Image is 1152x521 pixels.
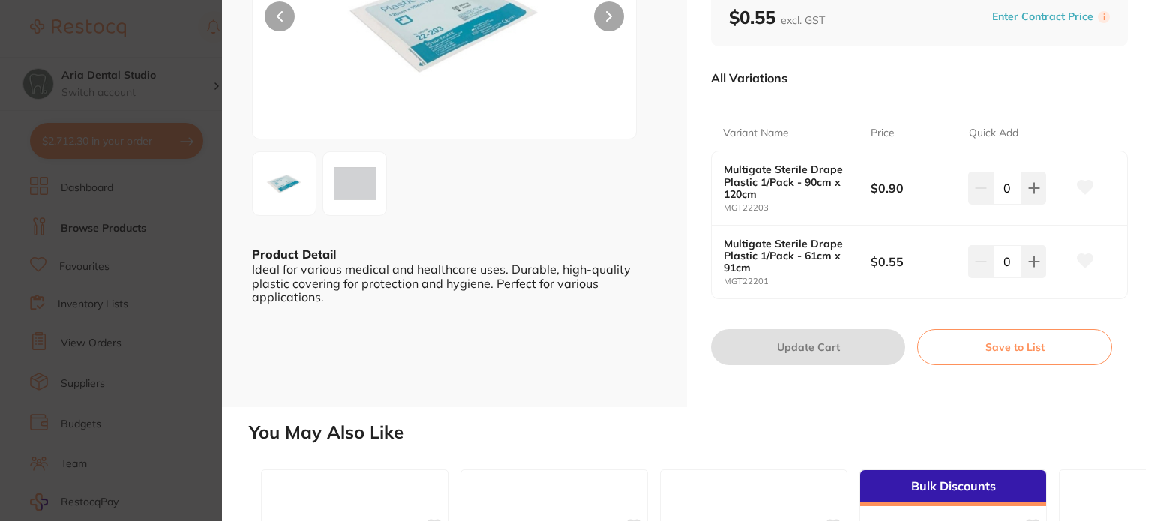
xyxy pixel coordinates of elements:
small: MGT22203 [724,203,871,213]
p: Variant Name [723,126,789,141]
small: MGT22201 [724,277,871,286]
button: Save to List [917,329,1112,365]
b: Multigate Sterile Drape Plastic 1/Pack - 90cm x 120cm [724,163,856,199]
div: Bulk Discounts [860,470,1046,506]
b: Product Detail [252,247,336,262]
button: Update Cart [711,329,905,365]
b: $0.55 [729,6,825,28]
p: Quick Add [969,126,1018,141]
span: excl. GST [781,13,825,27]
p: Price [871,126,895,141]
b: $0.90 [871,180,958,196]
p: All Variations [711,70,787,85]
label: i [1098,11,1110,23]
h2: You May Also Like [249,422,1146,443]
button: Enter Contract Price [988,10,1098,24]
b: Multigate Sterile Drape Plastic 1/Pack - 61cm x 91cm [724,238,856,274]
b: $0.55 [871,253,958,270]
img: Zw [257,157,311,211]
img: LnBuZw [328,157,382,211]
div: Ideal for various medical and healthcare uses. Durable, high-quality plastic covering for protect... [252,262,657,304]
